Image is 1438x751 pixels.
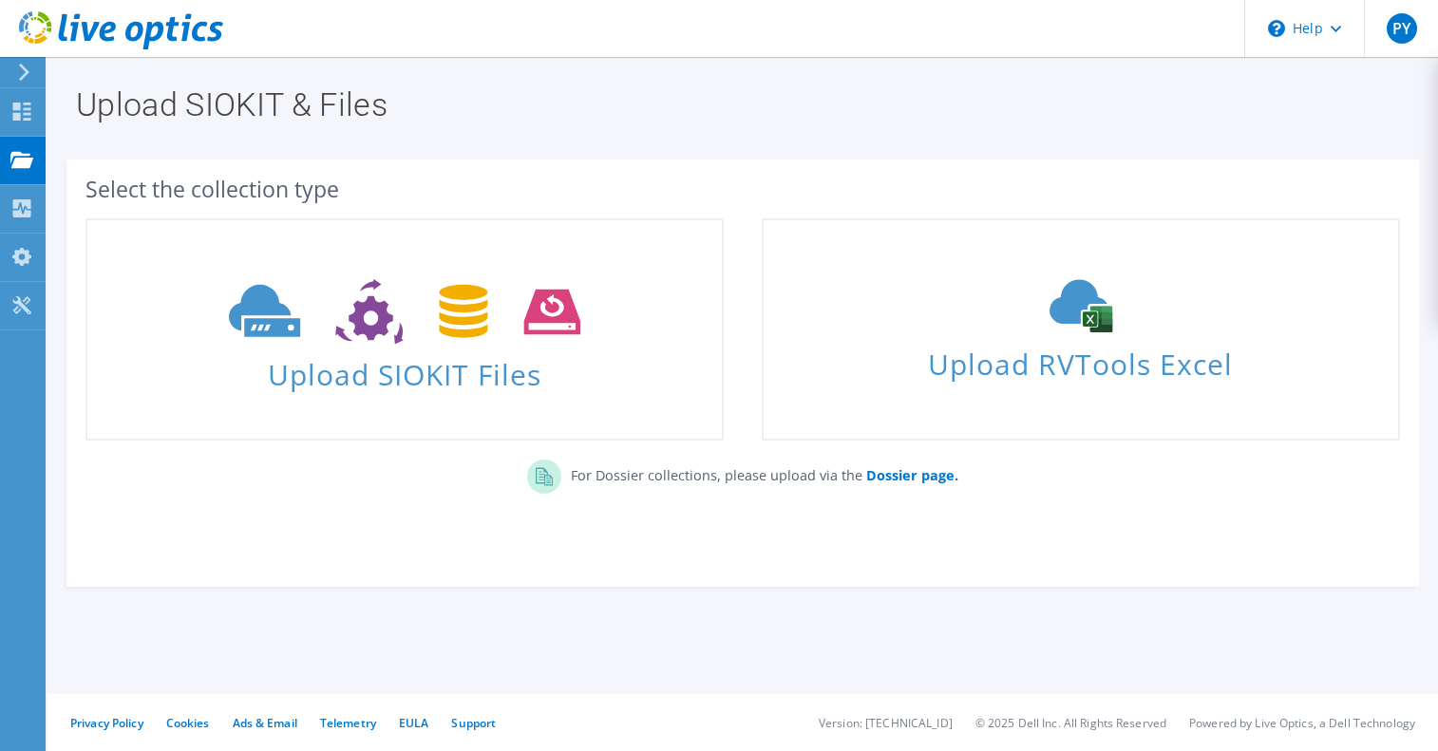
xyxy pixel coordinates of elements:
span: Upload RVTools Excel [764,339,1398,380]
span: PY [1387,13,1417,44]
div: Select the collection type [85,178,1400,199]
a: Cookies [166,715,210,731]
span: Upload SIOKIT Files [87,348,722,389]
a: Telemetry [320,715,376,731]
a: Ads & Email [233,715,297,731]
a: Support [451,715,496,731]
a: Dossier page. [862,466,958,484]
li: Powered by Live Optics, a Dell Technology [1189,715,1415,731]
a: Upload SIOKIT Files [85,218,724,441]
li: © 2025 Dell Inc. All Rights Reserved [975,715,1166,731]
h1: Upload SIOKIT & Files [76,88,1400,121]
a: Upload RVTools Excel [762,218,1400,441]
a: Privacy Policy [70,715,143,731]
a: EULA [399,715,428,731]
li: Version: [TECHNICAL_ID] [819,715,953,731]
svg: \n [1268,20,1285,37]
b: Dossier page. [866,466,958,484]
p: For Dossier collections, please upload via the [561,460,958,486]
